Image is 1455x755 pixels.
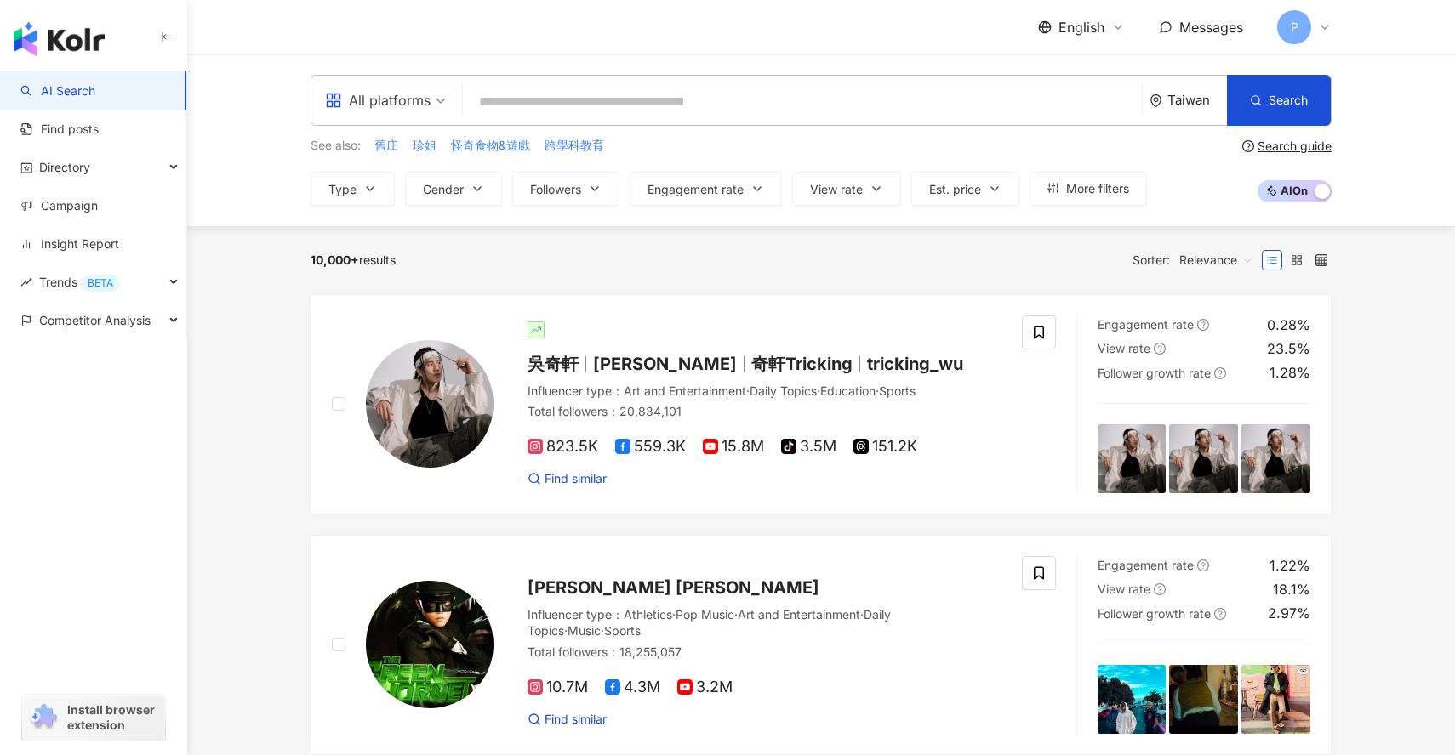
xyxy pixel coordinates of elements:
[593,354,737,374] span: [PERSON_NAME]
[820,383,876,398] span: Education
[1169,665,1238,734] img: post-image
[677,678,733,696] span: 3.2M
[1270,556,1310,575] div: 1.22%
[648,183,744,196] span: Engagement rate
[876,383,879,398] span: ·
[451,137,530,154] span: 怪奇食物&遊戲
[328,183,357,196] span: Type
[1258,139,1332,153] div: Search guide
[528,438,598,456] span: 823.5K
[311,253,396,267] div: results
[568,623,601,638] span: Music
[366,340,494,468] img: KOL Avatar
[405,172,502,206] button: Gender
[1242,140,1254,152] span: question-circle
[1133,247,1262,274] div: Sorter:
[751,354,853,374] span: 奇軒Tricking
[738,607,860,622] span: Art and Entertainment
[911,172,1019,206] button: Est. price
[867,354,963,374] span: tricking_wu
[853,438,917,456] span: 151.2K
[22,695,165,741] a: chrome extensionInstall browser extension
[781,438,836,456] span: 3.5M
[1214,367,1226,379] span: question-circle
[1154,583,1166,595] span: question-circle
[1270,363,1310,382] div: 1.28%
[676,607,734,622] span: Pop Music
[929,183,981,196] span: Est. price
[615,438,686,456] span: 559.3K
[624,607,672,622] span: Athletics
[750,383,817,398] span: Daily Topics
[20,121,99,138] a: Find posts
[530,183,581,196] span: Followers
[374,136,399,155] button: 舊庄
[605,678,660,696] span: 4.3M
[67,702,160,733] span: Install browser extension
[311,253,359,267] span: 10,000+
[81,275,120,292] div: BETA
[1030,172,1147,206] button: More filters
[1098,582,1150,596] span: View rate
[1169,424,1238,493] img: post-image
[528,470,607,487] a: Find similar
[1098,606,1211,621] span: Follower growth rate
[311,172,395,206] button: Type
[528,577,819,598] span: [PERSON_NAME] [PERSON_NAME]
[545,711,607,728] span: Find similar
[601,623,604,638] span: ·
[20,197,98,214] a: Campaign
[746,383,750,398] span: ·
[1179,247,1252,274] span: Relevance
[1098,341,1150,355] span: View rate
[672,607,676,622] span: ·
[27,704,60,731] img: chrome extension
[311,294,1332,514] a: KOL Avatar吳奇軒[PERSON_NAME]奇軒Trickingtricking_wuInfluencer type：Art and Entertainment·Daily Topics...
[792,172,901,206] button: View rate
[528,607,891,639] span: Daily Topics
[512,172,619,206] button: Followers
[20,276,32,288] span: rise
[366,581,494,708] img: KOL Avatar
[311,535,1332,755] a: KOL Avatar[PERSON_NAME] [PERSON_NAME]Influencer type：Athletics·Pop Music·Art and Entertainment·Da...
[1058,18,1104,37] span: English
[630,172,782,206] button: Engagement rate
[1098,424,1167,493] img: post-image
[817,383,820,398] span: ·
[1098,366,1211,380] span: Follower growth rate
[20,82,95,99] a: searchAI Search
[1197,559,1209,571] span: question-circle
[413,137,436,154] span: 珍姐
[374,137,398,154] span: 舊庄
[1241,665,1310,734] img: post-image
[412,136,437,155] button: 珍姐
[528,711,607,728] a: Find similar
[1291,18,1298,37] span: P
[624,383,746,398] span: Art and Entertainment
[1214,608,1226,620] span: question-circle
[1167,93,1227,107] div: Taiwan
[1267,315,1310,334] div: 0.28%
[1197,319,1209,331] span: question-circle
[528,644,1001,661] div: Total followers ： 18,255,057
[734,607,738,622] span: ·
[1269,94,1308,107] span: Search
[545,470,607,487] span: Find similar
[879,383,916,398] span: Sports
[528,606,1001,639] div: Influencer type ：
[1227,75,1331,126] button: Search
[1150,94,1162,107] span: environment
[39,263,120,301] span: Trends
[544,136,605,155] button: 跨學科教育
[1179,19,1243,36] span: Messages
[39,301,151,339] span: Competitor Analysis
[1273,580,1310,599] div: 18.1%
[703,438,764,456] span: 15.8M
[528,354,579,374] span: 吳奇軒
[1267,339,1310,358] div: 23.5%
[528,678,588,696] span: 10.7M
[1098,558,1194,572] span: Engagement rate
[14,22,105,56] img: logo
[564,623,568,638] span: ·
[528,383,1001,400] div: Influencer type ：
